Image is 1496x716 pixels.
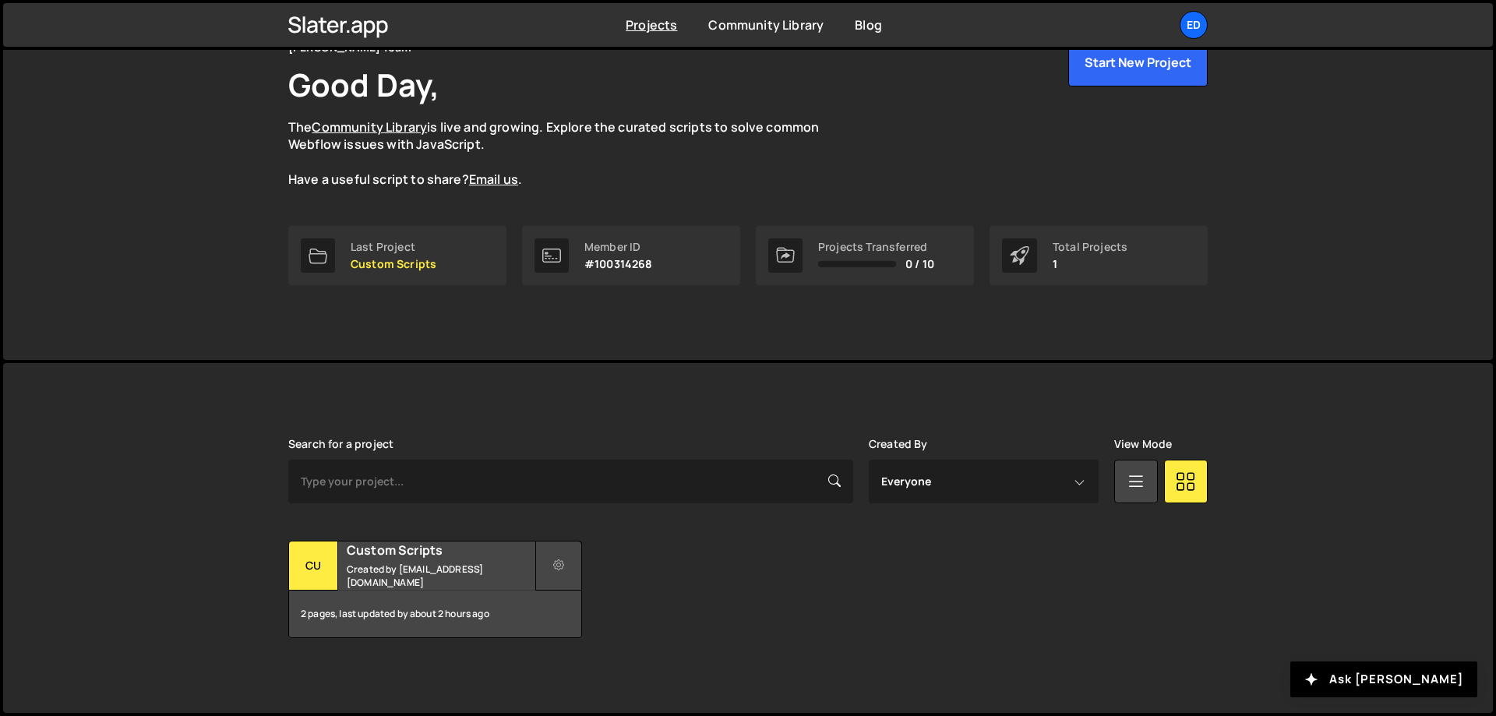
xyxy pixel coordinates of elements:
[1068,38,1208,86] button: Start New Project
[289,541,338,591] div: Cu
[288,63,439,106] h1: Good Day,
[351,258,436,270] p: Custom Scripts
[1053,241,1127,253] div: Total Projects
[584,241,653,253] div: Member ID
[855,16,882,34] a: Blog
[288,118,849,189] p: The is live and growing. Explore the curated scripts to solve common Webflow issues with JavaScri...
[1114,438,1172,450] label: View Mode
[626,16,677,34] a: Projects
[312,118,427,136] a: Community Library
[288,541,582,638] a: Cu Custom Scripts Created by [EMAIL_ADDRESS][DOMAIN_NAME] 2 pages, last updated by about 2 hours ago
[347,563,535,589] small: Created by [EMAIL_ADDRESS][DOMAIN_NAME]
[708,16,824,34] a: Community Library
[288,226,506,285] a: Last Project Custom Scripts
[469,171,518,188] a: Email us
[347,541,535,559] h2: Custom Scripts
[1180,11,1208,39] a: Ed
[288,460,853,503] input: Type your project...
[869,438,928,450] label: Created By
[905,258,934,270] span: 0 / 10
[289,591,581,637] div: 2 pages, last updated by about 2 hours ago
[584,258,653,270] p: #100314268
[1290,661,1477,697] button: Ask [PERSON_NAME]
[818,241,934,253] div: Projects Transferred
[351,241,436,253] div: Last Project
[288,438,393,450] label: Search for a project
[1053,258,1127,270] p: 1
